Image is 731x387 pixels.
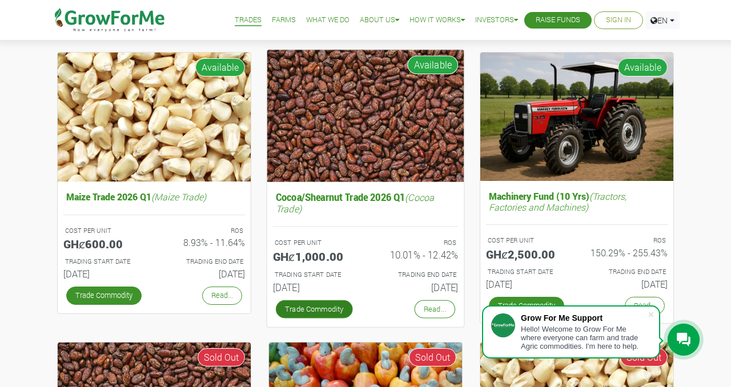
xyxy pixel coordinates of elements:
[63,237,146,251] h5: GHȼ600.00
[625,297,665,315] a: Read...
[409,14,465,26] a: How it Works
[151,191,206,203] i: (Maize Trade)
[486,188,668,215] h5: Machinery Fund (10 Yrs)
[235,14,262,26] a: Trades
[202,287,242,304] a: Read...
[489,297,564,315] a: Trade Commodity
[198,348,245,366] span: Sold Out
[585,247,668,258] h6: 150.29% - 255.43%
[521,313,648,322] div: Grow For Me Support
[645,11,680,29] a: EN
[521,325,648,350] div: Hello! Welcome to Grow For Me where everyone can farm and trade Agric commodities. I'm here to help.
[606,14,631,26] a: Sign In
[273,249,357,263] h5: GHȼ1,000.00
[475,14,518,26] a: Investors
[273,188,458,216] h5: Cocoa/Shearnut Trade 2026 Q1
[360,14,399,26] a: About Us
[486,247,568,261] h5: GHȼ2,500.00
[376,238,456,248] p: ROS
[65,226,144,236] p: COST PER UNIT
[488,267,567,277] p: Estimated Trading Start Date
[374,249,458,261] h6: 10.01% - 12.42%
[376,269,456,279] p: Estimated Trading End Date
[65,257,144,267] p: Estimated Trading Start Date
[275,269,355,279] p: Estimated Trading Start Date
[58,53,251,182] img: growforme image
[63,188,245,284] a: Maize Trade 2026 Q1(Maize Trade) COST PER UNIT GHȼ600.00 ROS 8.93% - 11.64% TRADING START DATE [D...
[275,238,355,248] p: COST PER UNIT
[195,58,245,76] span: Available
[164,257,243,267] p: Estimated Trading End Date
[409,348,456,366] span: Sold Out
[486,279,568,289] h6: [DATE]
[163,237,245,248] h6: 8.93% - 11.64%
[587,236,666,245] p: ROS
[63,268,146,279] h6: [DATE]
[618,58,668,76] span: Available
[276,191,434,215] i: (Cocoa Trade)
[415,300,455,318] a: Read...
[267,50,464,182] img: growforme image
[164,226,243,236] p: ROS
[489,190,626,213] i: (Tractors, Factories and Machines)
[587,267,666,277] p: Estimated Trading End Date
[536,14,580,26] a: Raise Funds
[273,281,357,293] h6: [DATE]
[63,188,245,205] h5: Maize Trade 2026 Q1
[488,236,567,245] p: COST PER UNIT
[407,55,458,74] span: Available
[374,281,458,293] h6: [DATE]
[272,14,296,26] a: Farms
[585,279,668,289] h6: [DATE]
[306,14,350,26] a: What We Do
[273,188,458,297] a: Cocoa/Shearnut Trade 2026 Q1(Cocoa Trade) COST PER UNIT GHȼ1,000.00 ROS 10.01% - 12.42% TRADING S...
[66,287,142,304] a: Trade Commodity
[163,268,245,279] h6: [DATE]
[276,300,353,318] a: Trade Commodity
[480,53,673,181] img: growforme image
[486,188,668,294] a: Machinery Fund (10 Yrs)(Tractors, Factories and Machines) COST PER UNIT GHȼ2,500.00 ROS 150.29% -...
